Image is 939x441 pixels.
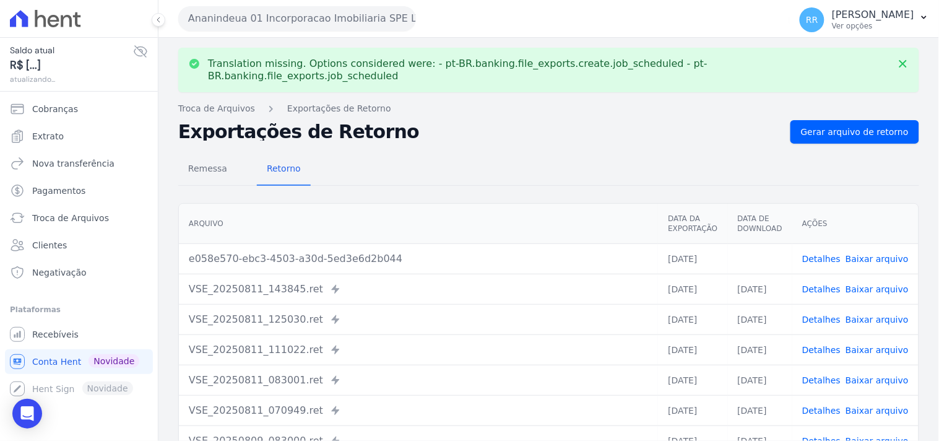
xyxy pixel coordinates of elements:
td: [DATE] [728,334,792,365]
span: Negativação [32,266,87,279]
a: Conta Hent Novidade [5,349,153,374]
a: Baixar arquivo [846,406,909,416]
td: [DATE] [658,274,727,304]
span: Saldo atual [10,44,133,57]
span: Clientes [32,239,67,251]
span: Nova transferência [32,157,115,170]
span: atualizando... [10,74,133,85]
span: Novidade [89,354,139,368]
a: Troca de Arquivos [5,206,153,230]
a: Retorno [257,154,311,186]
a: Extrato [5,124,153,149]
button: Ananindeua 01 Incorporacao Imobiliaria SPE LTDA [178,6,416,31]
nav: Breadcrumb [178,102,919,115]
a: Gerar arquivo de retorno [790,120,919,144]
span: Pagamentos [32,185,85,197]
a: Negativação [5,260,153,285]
div: VSE_20250811_083001.ret [189,373,648,388]
a: Baixar arquivo [846,375,909,385]
a: Detalhes [802,345,841,355]
a: Detalhes [802,254,841,264]
th: Arquivo [179,204,658,244]
a: Baixar arquivo [846,254,909,264]
nav: Sidebar [10,97,148,401]
div: Open Intercom Messenger [12,399,42,429]
a: Detalhes [802,406,841,416]
div: Plataformas [10,302,148,317]
span: Gerar arquivo de retorno [801,126,909,138]
td: [DATE] [658,304,727,334]
a: Detalhes [802,284,841,294]
span: Recebíveis [32,328,79,341]
td: [DATE] [658,334,727,365]
span: RR [806,15,818,24]
span: Conta Hent [32,356,81,368]
span: R$ [...] [10,57,133,74]
td: [DATE] [728,274,792,304]
div: VSE_20250811_070949.ret [189,403,648,418]
div: VSE_20250811_125030.ret [189,312,648,327]
span: Remessa [181,156,235,181]
a: Baixar arquivo [846,284,909,294]
p: [PERSON_NAME] [832,9,914,21]
a: Pagamentos [5,178,153,203]
a: Troca de Arquivos [178,102,255,115]
a: Recebíveis [5,322,153,347]
div: VSE_20250811_143845.ret [189,282,648,297]
div: VSE_20250811_111022.ret [189,343,648,357]
p: Ver opções [832,21,914,31]
a: Baixar arquivo [846,345,909,355]
span: Extrato [32,130,64,142]
h2: Exportações de Retorno [178,123,781,141]
a: Nova transferência [5,151,153,176]
a: Exportações de Retorno [287,102,391,115]
a: Baixar arquivo [846,315,909,325]
th: Data de Download [728,204,792,244]
th: Data da Exportação [658,204,727,244]
a: Cobranças [5,97,153,121]
td: [DATE] [658,243,727,274]
td: [DATE] [658,395,727,426]
button: RR [PERSON_NAME] Ver opções [790,2,939,37]
td: [DATE] [728,365,792,395]
p: Translation missing. Options considered were: - pt-BR.banking.file_exports.create.job_scheduled -... [208,58,889,82]
a: Clientes [5,233,153,258]
span: Retorno [259,156,308,181]
span: Cobranças [32,103,78,115]
td: [DATE] [728,304,792,334]
a: Detalhes [802,315,841,325]
td: [DATE] [658,365,727,395]
th: Ações [792,204,919,244]
span: Troca de Arquivos [32,212,109,224]
a: Remessa [178,154,237,186]
a: Detalhes [802,375,841,385]
td: [DATE] [728,395,792,426]
div: e058e570-ebc3-4503-a30d-5ed3e6d2b044 [189,251,648,266]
